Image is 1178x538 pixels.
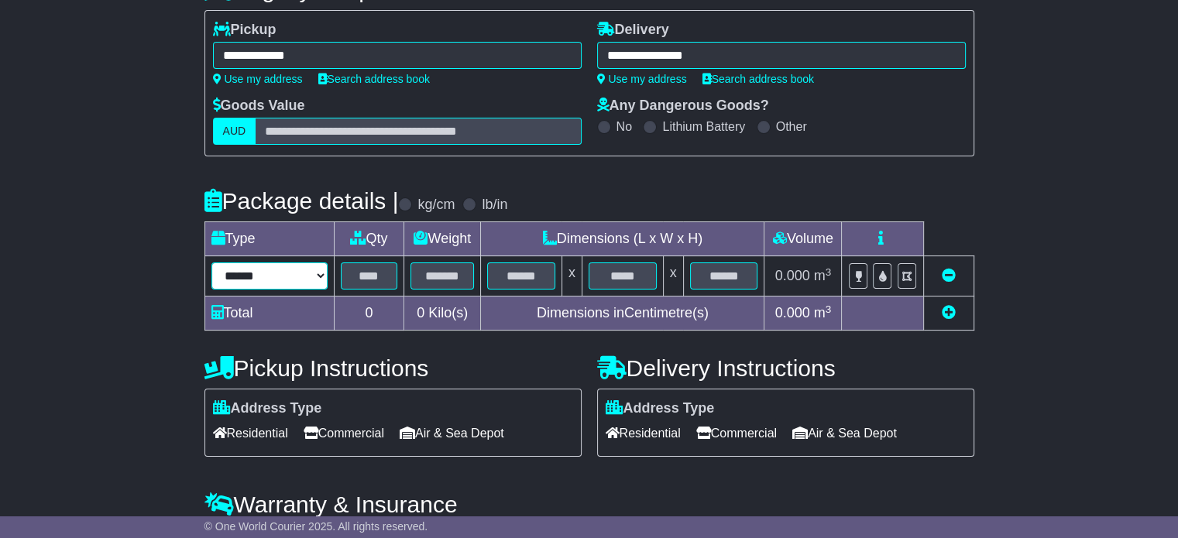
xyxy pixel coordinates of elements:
[662,119,745,134] label: Lithium Battery
[213,22,276,39] label: Pickup
[204,296,334,331] td: Total
[663,256,683,296] td: x
[204,222,334,256] td: Type
[213,73,303,85] a: Use my address
[606,400,715,417] label: Address Type
[597,98,769,115] label: Any Dangerous Goods?
[826,266,832,278] sup: 3
[400,421,504,445] span: Air & Sea Depot
[417,197,455,214] label: kg/cm
[318,73,430,85] a: Search address book
[213,421,288,445] span: Residential
[204,520,428,533] span: © One World Courier 2025. All rights reserved.
[606,421,681,445] span: Residential
[204,355,582,381] h4: Pickup Instructions
[404,222,481,256] td: Weight
[775,305,810,320] span: 0.000
[597,73,687,85] a: Use my address
[404,296,481,331] td: Kilo(s)
[334,222,404,256] td: Qty
[702,73,814,85] a: Search address book
[942,305,956,320] a: Add new item
[482,197,507,214] label: lb/in
[213,118,256,145] label: AUD
[764,222,842,256] td: Volume
[417,305,424,320] span: 0
[204,492,974,517] h4: Warranty & Insurance
[304,421,384,445] span: Commercial
[696,421,777,445] span: Commercial
[213,400,322,417] label: Address Type
[775,268,810,283] span: 0.000
[814,305,832,320] span: m
[826,303,832,315] sup: 3
[814,268,832,283] span: m
[562,256,582,296] td: x
[334,296,404,331] td: 0
[597,22,669,39] label: Delivery
[204,188,399,214] h4: Package details |
[481,296,764,331] td: Dimensions in Centimetre(s)
[776,119,807,134] label: Other
[213,98,305,115] label: Goods Value
[597,355,974,381] h4: Delivery Instructions
[792,421,897,445] span: Air & Sea Depot
[942,268,956,283] a: Remove this item
[481,222,764,256] td: Dimensions (L x W x H)
[616,119,632,134] label: No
